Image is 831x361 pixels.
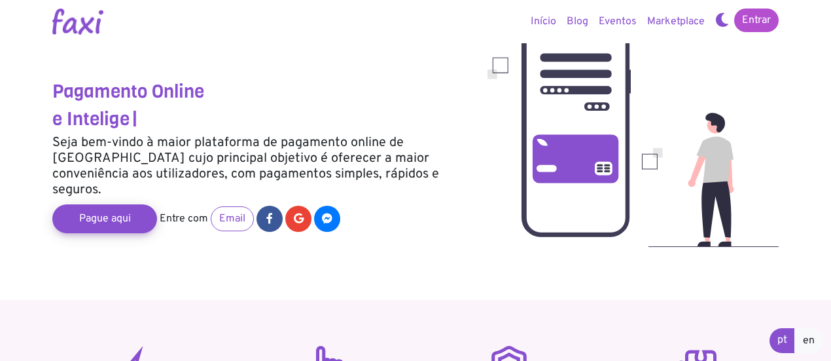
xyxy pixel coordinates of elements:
[525,9,561,35] a: Início
[52,204,157,233] a: Pague aqui
[211,206,254,231] a: Email
[561,9,593,35] a: Blog
[794,328,823,353] a: en
[52,9,103,35] img: Logotipo Faxi Online
[734,9,779,32] a: Entrar
[52,107,130,131] span: e Intelige
[52,135,468,198] h5: Seja bem-vindo à maior plataforma de pagamento online de [GEOGRAPHIC_DATA] cujo principal objetiv...
[769,328,795,353] a: pt
[593,9,642,35] a: Eventos
[52,81,468,103] h3: Pagamento Online
[160,212,208,225] span: Entre com
[642,9,710,35] a: Marketplace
